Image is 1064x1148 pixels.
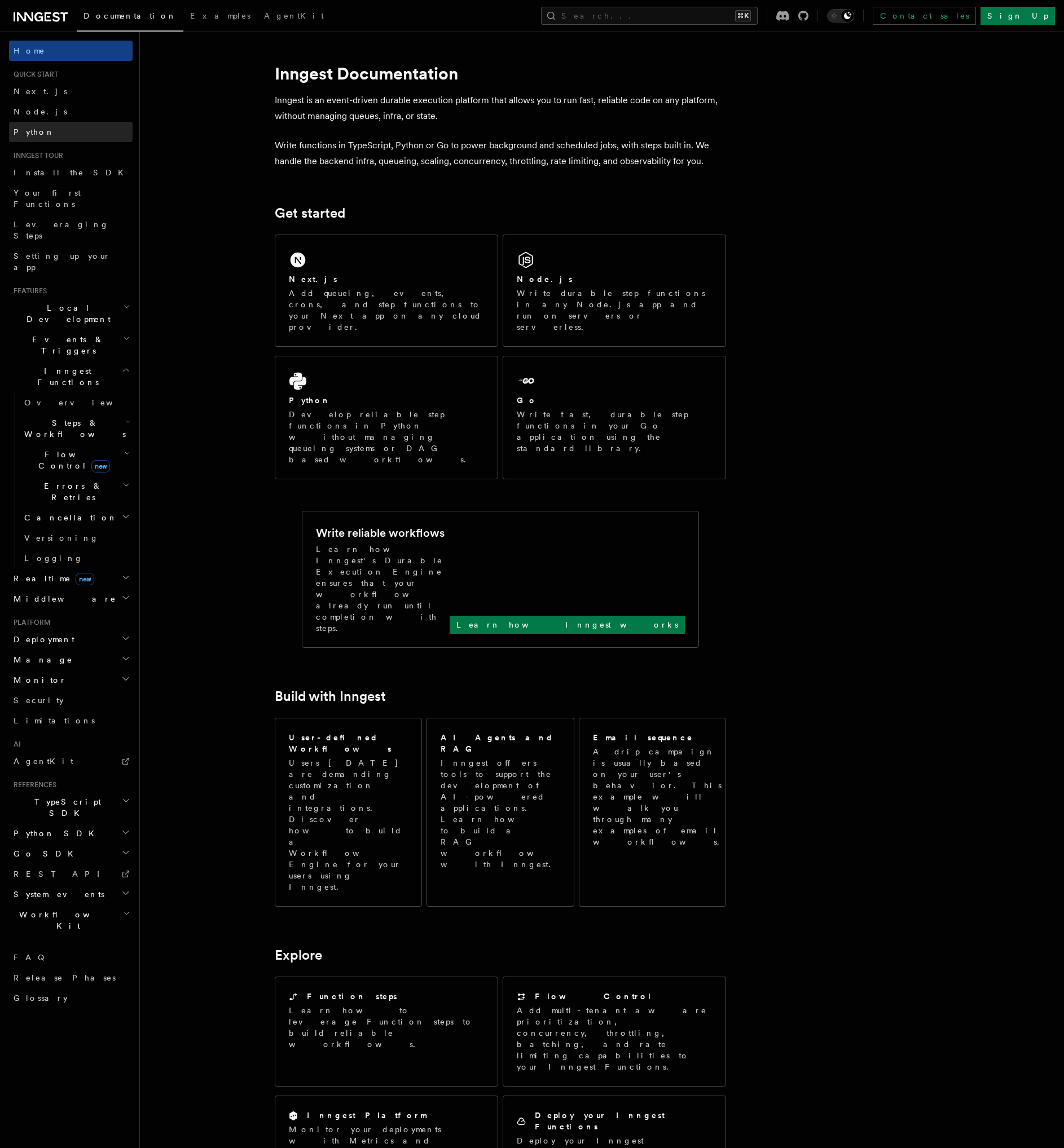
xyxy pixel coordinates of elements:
span: new [91,460,110,473]
a: Flow ControlAdd multi-tenant aware prioritization, concurrency, throttling, batching, and rate li... [503,977,726,1087]
span: Cancellation [20,512,117,523]
button: Middleware [9,589,133,609]
span: Your first Functions [14,188,81,209]
span: Steps & Workflows [20,417,126,440]
button: Events & Triggers [9,329,133,361]
a: REST API [9,864,133,884]
h2: Write reliable workflows [316,525,445,541]
button: Errors & Retries [20,476,133,507]
p: A drip campaign is usually based on your user's behavior. This example will walk you through many... [593,746,726,847]
span: Events & Triggers [9,334,123,356]
a: FAQ [9,947,133,968]
a: Security [9,690,133,710]
p: Users [DATE] are demanding customization and integrations. Discover how to build a Workflow Engin... [289,757,408,893]
a: Your first Functions [9,183,133,214]
h2: Go [517,395,537,406]
a: Overview [20,392,133,413]
button: Flow Controlnew [20,444,133,476]
a: Documentation [77,3,183,32]
span: Platform [9,618,51,627]
a: Next.jsAdd queueing, events, crons, and step functions to your Next app on any cloud provider. [275,235,498,347]
span: AgentKit [264,11,324,20]
span: Monitor [9,674,67,686]
button: Workflow Kit [9,904,133,936]
span: AI [9,740,21,749]
a: Get started [275,205,345,221]
span: System events [9,889,104,900]
span: Deployment [9,634,74,645]
h2: Email sequence [593,732,693,743]
button: Search...⌘K [541,7,758,25]
a: User-defined WorkflowsUsers [DATE] are demanding customization and integrations. Discover how to ... [275,718,422,907]
a: AI Agents and RAGInngest offers tools to support the development of AI-powered applications. Lear... [427,718,574,907]
span: Workflow Kit [9,909,123,931]
button: Cancellation [20,507,133,528]
a: Build with Inngest [275,688,386,704]
a: Logging [20,548,133,568]
span: Home [14,45,45,56]
h2: Python [289,395,331,406]
span: Next.js [14,87,67,96]
p: Write fast, durable step functions in your Go application using the standard library. [517,409,712,454]
p: Add queueing, events, crons, and step functions to your Next app on any cloud provider. [289,288,484,333]
span: Limitations [14,716,95,725]
a: GoWrite fast, durable step functions in your Go application using the standard library. [503,356,726,479]
span: Documentation [83,11,177,20]
h2: Function steps [307,991,397,1002]
a: AgentKit [9,751,133,771]
p: Write durable step functions in any Node.js app and run on servers or serverless. [517,288,712,333]
button: Manage [9,650,133,670]
a: Setting up your app [9,246,133,277]
span: Glossary [14,994,68,1003]
span: TypeScript SDK [9,796,122,819]
span: AgentKit [14,757,73,766]
a: Explore [275,947,322,963]
span: REST API [14,869,109,878]
h2: AI Agents and RAG [441,732,561,754]
p: Inngest is an event-driven durable execution platform that allows you to run fast, reliable code ... [275,92,726,124]
span: Node.js [14,107,67,116]
a: Release Phases [9,968,133,988]
p: Develop reliable step functions in Python without managing queueing systems or DAG based workflows. [289,409,484,465]
span: Manage [9,654,73,665]
h2: Flow Control [535,991,652,1002]
h2: Inngest Platform [307,1110,427,1121]
span: Leveraging Steps [14,220,109,240]
p: Learn how to leverage Function steps to build reliable workflows. [289,1005,484,1050]
button: Steps & Workflows [20,413,133,444]
a: Email sequenceA drip campaign is usually based on your user's behavior. This example will walk yo... [579,718,726,907]
span: Go SDK [9,848,80,859]
p: Write functions in TypeScript, Python or Go to power background and scheduled jobs, with steps bu... [275,138,726,169]
a: AgentKit [257,3,331,30]
button: Inngest Functions [9,361,133,392]
span: Overview [24,398,140,407]
a: Node.js [9,101,133,122]
a: Home [9,41,133,61]
span: FAQ [14,953,50,962]
button: TypeScript SDK [9,792,133,823]
span: Logging [24,554,83,563]
a: Next.js [9,81,133,101]
a: Limitations [9,710,133,731]
span: Release Phases [14,973,116,982]
h2: Deploy your Inngest Functions [535,1110,712,1132]
button: Toggle dark mode [827,9,854,23]
h2: User-defined Workflows [289,732,408,754]
a: Sign Up [981,7,1055,25]
button: Monitor [9,670,133,690]
a: Versioning [20,528,133,548]
a: Contact sales [873,7,976,25]
h2: Next.js [289,273,337,285]
h1: Inngest Documentation [275,63,726,83]
p: Add multi-tenant aware prioritization, concurrency, throttling, batching, and rate limiting capab... [517,1005,712,1072]
a: Node.jsWrite durable step functions in any Node.js app and run on servers or serverless. [503,235,726,347]
span: Python [14,127,55,136]
button: Python SDK [9,823,133,844]
span: Middleware [9,593,116,604]
span: Flow Control [20,449,124,471]
span: Python SDK [9,828,101,839]
button: Deployment [9,629,133,650]
span: Quick start [9,70,58,79]
span: Security [14,696,64,705]
p: Inngest offers tools to support the development of AI-powered applications. Learn how to build a ... [441,757,561,870]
